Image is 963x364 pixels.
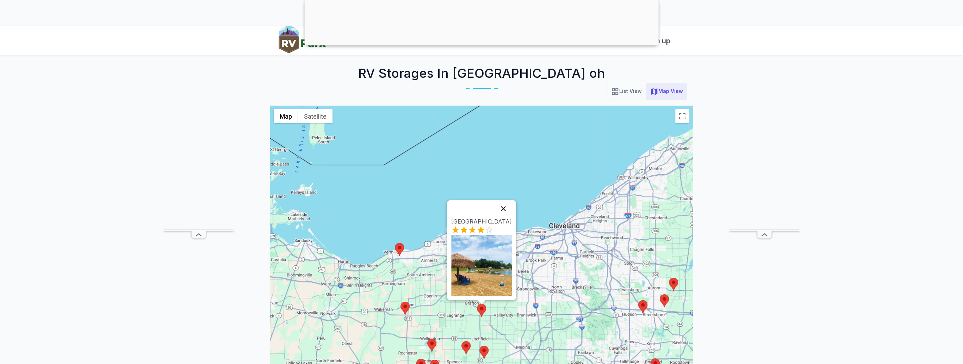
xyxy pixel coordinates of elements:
[607,83,687,100] div: List/Map View Toggle
[451,235,512,296] img: pho_260001055_01.jpg
[451,217,512,296] a: [GEOGRAPHIC_DATA]4 Stars
[279,26,326,53] img: RVParx Logo
[163,18,234,230] iframe: Advertisement
[298,109,333,123] button: Show satellite imagery
[675,109,689,123] button: Toggle fullscreen view
[607,83,646,100] button: list
[274,109,298,123] button: Show street map
[279,26,326,55] a: RVParx Logo
[495,200,512,217] button: Close
[451,217,512,226] p: [GEOGRAPHIC_DATA]
[729,18,800,230] iframe: Advertisement
[270,55,693,83] h2: RV Storages In [GEOGRAPHIC_DATA] oh
[646,83,687,100] button: map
